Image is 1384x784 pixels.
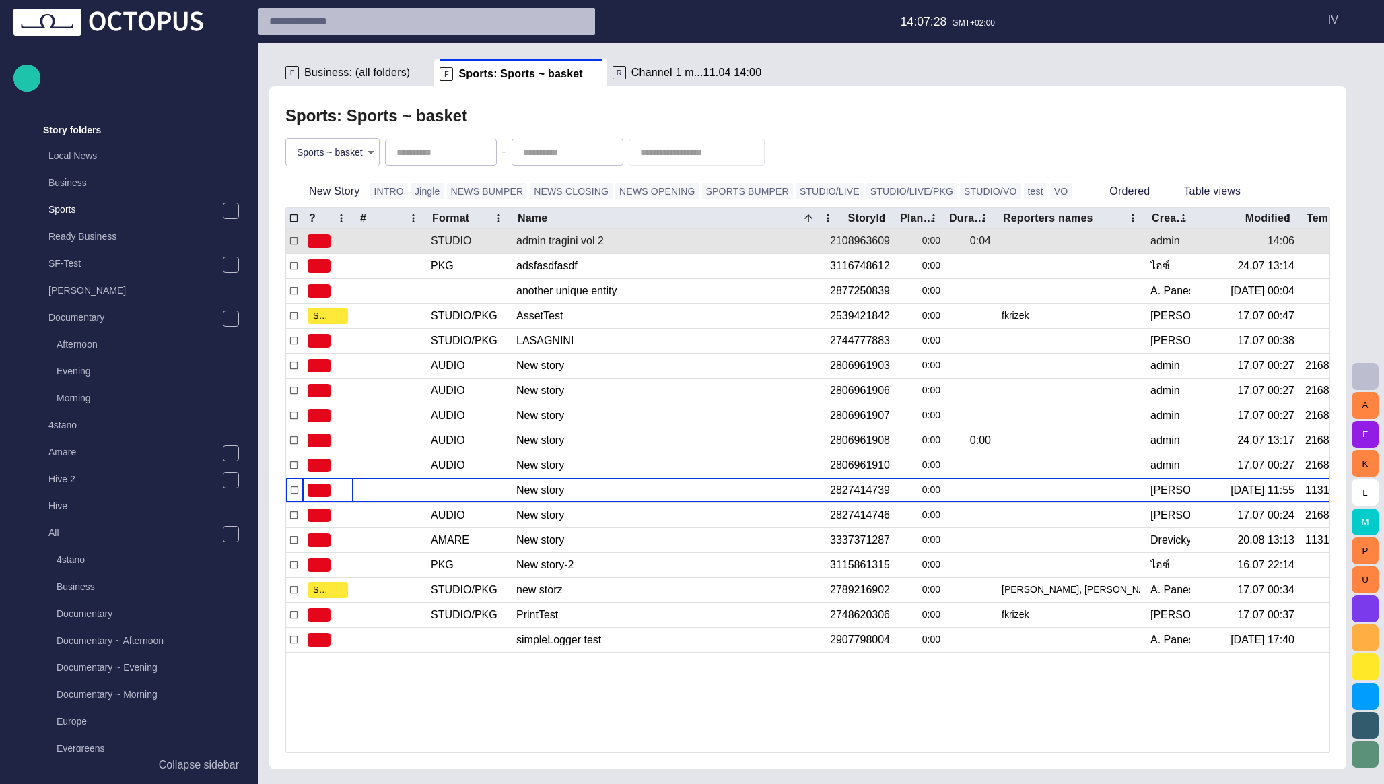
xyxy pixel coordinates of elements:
div: 0:04 [970,234,991,249]
p: Europe [57,715,244,728]
p: Hive [48,499,244,513]
div: New story [516,528,819,552]
div: 2877250839 [830,284,890,298]
div: FBusiness: (all folders) [280,59,434,86]
p: SF-Test [48,257,222,270]
button: IV [1317,8,1376,32]
div: 2806961908 [830,433,890,448]
div: 15.06.2021 11:55 [1231,483,1294,498]
p: 4stano [57,553,244,566]
div: 2827414739 [830,483,890,498]
div: ไอซ์ [1150,259,1170,273]
div: 22.10.2021 17:40 [1231,632,1294,647]
div: FSports: Sports ~ basket [434,59,607,86]
p: Business [57,580,244,593]
div: 2748620306 [830,608,890,622]
div: New story [516,428,819,453]
div: SF-Test [22,251,244,278]
div: F. Krizek [1150,308,1190,323]
div: 3337371287 [830,533,890,548]
div: New story [516,354,819,378]
div: 2168288207 [1305,383,1345,398]
button: Duration column menu [975,209,994,228]
div: Created by [1152,211,1189,225]
div: New story [516,478,819,502]
div: 0:00 [901,329,940,353]
div: new storz [516,578,819,602]
button: # column menu [404,209,423,228]
p: Documentary [48,311,222,324]
span: Business: (all folders) [304,66,410,79]
p: I V [1328,12,1338,28]
div: Format [432,211,469,225]
span: Sports: Sports ~ basket [458,67,582,81]
div: Evergreens [30,736,244,763]
p: Evergreens [57,742,244,755]
p: All [48,526,222,540]
div: 0:00 [970,433,991,448]
p: Story folders [43,123,101,137]
div: simpleLogger test [516,628,819,652]
div: 0:00 [901,304,940,328]
button: SCRIPT [308,578,348,602]
div: PKG [431,259,454,273]
button: Table views [1160,179,1264,203]
div: New story [516,403,819,428]
p: Documentary ~ Morning [57,688,244,701]
div: 17.07 00:24 [1237,508,1294,523]
div: Reporters names [1003,211,1093,225]
span: Channel 1 m...11.04 14:00 [631,66,761,79]
div: 0:00 [901,503,940,527]
button: P [1352,537,1379,564]
div: 0:00 [901,254,940,278]
p: F [285,66,299,79]
div: A. Panes admin ❤ [1150,632,1190,647]
div: 0:00 [901,403,940,428]
div: 20.08 13:13 [1237,533,1294,548]
div: New story [516,453,819,478]
img: Octopus News Room [13,9,203,36]
div: Business [30,575,244,601]
p: Ready Business [48,230,244,243]
button: SCRIPT [308,304,348,328]
p: Documentary ~ Afternoon [57,634,244,647]
div: 0:00 [901,229,940,253]
div: LASAGNINI [516,329,819,353]
button: M [1352,509,1379,535]
button: Plan dur column menu [924,209,943,228]
div: 2168288207 [1305,458,1345,473]
button: NEWS BUMPER [447,183,528,199]
p: Evening [57,364,244,378]
div: F. Krizek [1150,483,1190,498]
button: SPORTS BUMPER [702,183,793,199]
div: 16.07 22:14 [1237,558,1294,573]
button: test [1024,183,1047,199]
div: 4stano [22,413,244,440]
button: Jingle [411,183,444,199]
div: fkrizek [1002,603,1140,627]
button: K [1352,450,1379,477]
button: NEWS CLOSING [530,183,613,199]
div: 0:00 [901,553,940,577]
div: Documentary ~ Morning [30,682,244,709]
div: Drevicky [1150,533,1190,548]
div: ? [309,211,316,225]
p: Hive 2 [48,472,222,486]
div: 17.07 00:27 [1237,383,1294,398]
div: StoryId [848,211,886,225]
div: 2907798004 [830,632,890,647]
div: AUDIO [431,408,465,423]
div: 2108963609 [830,234,890,249]
div: PKG [431,558,454,573]
div: AUDIO [431,508,465,523]
button: Created by column menu [1174,209,1193,228]
div: 2168288207 [1305,508,1345,523]
button: NEWS OPENING [615,183,699,199]
div: STUDIO/PKG [431,333,497,348]
p: Collapse sidebar [159,757,239,773]
p: GMT+02:00 [952,17,995,29]
div: DocumentaryAfternoonEveningMorning [22,305,244,413]
button: Reporters names column menu [1123,209,1142,228]
div: Evening [30,359,244,386]
div: 2539421842 [830,308,890,323]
